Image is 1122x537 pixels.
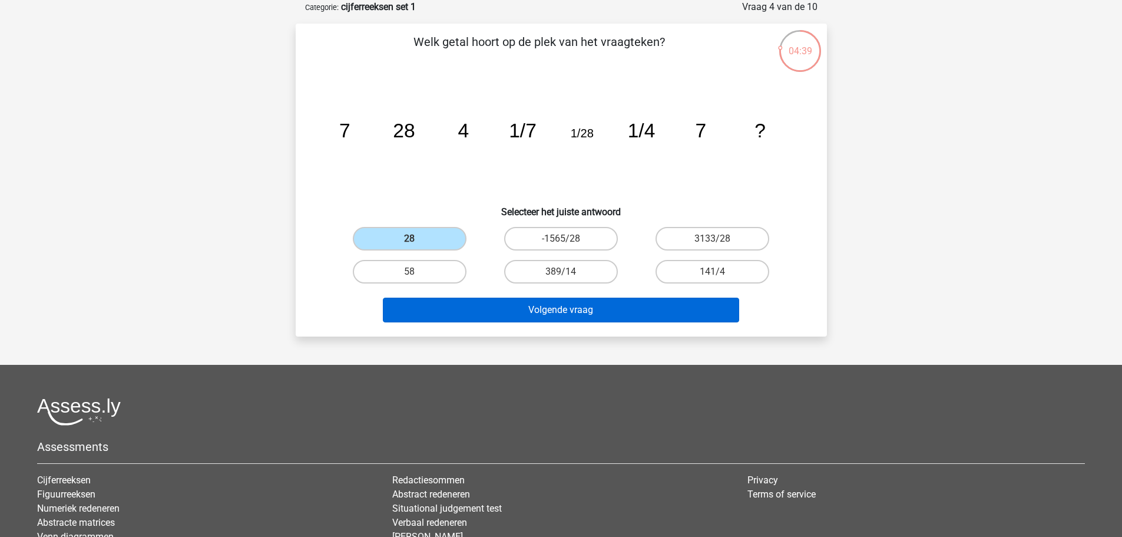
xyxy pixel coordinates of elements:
[509,120,537,141] tspan: 1/7
[37,489,95,500] a: Figuurreeksen
[754,120,766,141] tspan: ?
[627,120,655,141] tspan: 1/4
[695,120,706,141] tspan: 7
[315,197,808,218] h6: Selecteer het juiste antwoord
[37,475,91,486] a: Cijferreeksen
[37,503,120,514] a: Numeriek redeneren
[341,1,416,12] strong: cijferreeksen set 1
[339,120,350,141] tspan: 7
[778,29,822,58] div: 04:39
[315,33,764,68] p: Welk getal hoort op de plek van het vraagteken?
[393,120,415,141] tspan: 28
[392,489,470,500] a: Abstract redeneren
[504,227,618,251] label: -1565/28
[458,120,469,141] tspan: 4
[383,298,739,322] button: Volgende vraag
[656,227,769,251] label: 3133/28
[353,260,466,284] label: 58
[305,3,339,12] small: Categorie:
[37,440,1085,454] h5: Assessments
[353,227,466,251] label: 28
[656,260,769,284] label: 141/4
[392,503,502,514] a: Situational judgement test
[747,489,816,500] a: Terms of service
[37,398,121,426] img: Assessly logo
[392,517,467,528] a: Verbaal redeneren
[504,260,618,284] label: 389/14
[570,127,593,140] tspan: 1/28
[747,475,778,486] a: Privacy
[37,517,115,528] a: Abstracte matrices
[392,475,465,486] a: Redactiesommen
